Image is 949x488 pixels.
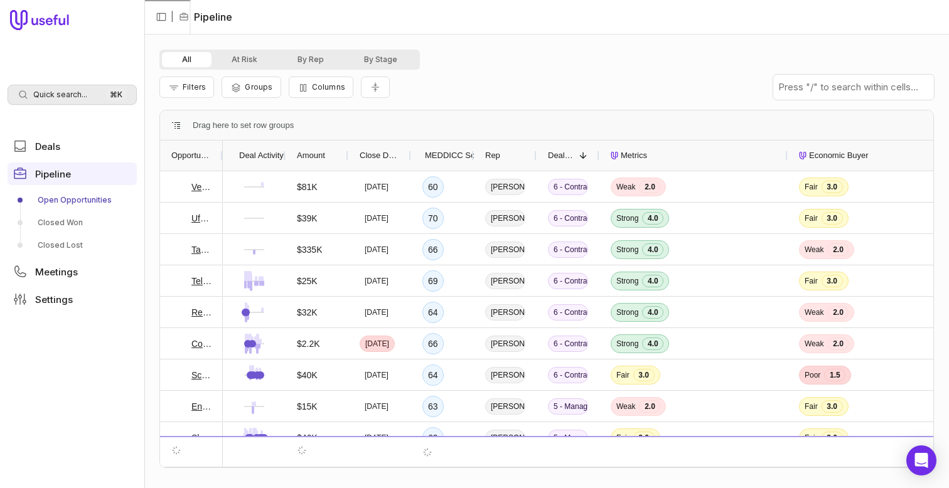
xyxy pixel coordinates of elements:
a: Engagedly [191,399,212,414]
span: 2.5 [639,463,660,475]
kbd: ⌘ K [106,88,126,101]
a: Skiddle [191,430,212,445]
span: 6 - Contract Negotiation [548,367,588,383]
span: 5 - Managed POC [548,398,588,415]
time: [DATE] [365,464,389,474]
span: 2.0 [639,181,660,193]
time: [DATE] [365,213,389,223]
time: [DATE] [365,245,389,255]
div: MEDDICC Score [422,141,463,171]
span: 4.0 [642,337,663,350]
button: At Risk [212,52,277,67]
span: Economic Buyer [809,148,869,163]
span: Meetings [35,267,78,277]
span: [PERSON_NAME] [485,367,525,383]
div: 66 [428,336,438,351]
span: [PERSON_NAME] [485,430,525,446]
span: Settings [35,295,73,304]
span: Strong [616,213,638,223]
a: Closed Lost [8,235,137,255]
div: 64 [428,368,438,383]
span: MEDDICC Score [425,148,486,163]
div: 60 [428,179,438,194]
a: Veo - DT Connect [191,179,212,194]
span: 2.0 [827,337,849,350]
span: Weak [616,401,635,411]
span: $39K [297,211,318,226]
span: $40K [297,368,318,383]
time: [DATE] [365,433,389,443]
span: [PERSON_NAME] [485,336,525,352]
a: SchoolAI [191,368,212,383]
span: Close Date [360,148,400,163]
span: Opportunity [171,148,212,163]
div: 69 [428,430,438,445]
a: Deals [8,135,137,157]
div: Metrics [611,141,776,171]
span: Deal Activity [239,148,284,163]
span: 3.0 [633,369,655,381]
span: 3.0 [822,181,843,193]
span: Metrics [621,148,647,163]
span: 4.0 [642,243,663,256]
span: 2.0 [827,306,849,319]
span: 6 - Contract Negotiation [548,273,588,289]
span: Amount [297,148,325,163]
span: Fair [616,433,630,443]
span: 6 - Contract Negotiation [548,304,588,321]
span: [PERSON_NAME] [485,241,525,258]
span: 3.0 [822,275,843,287]
span: 4.0 [642,212,663,225]
div: 66 [428,242,438,257]
div: 59 [428,462,438,477]
span: $335K [297,242,322,257]
span: Strong [616,276,638,286]
span: 4 - Commercial & Product Validation [548,461,588,477]
a: Render [191,305,212,320]
div: 63 [428,399,438,414]
span: 5 - Managed POC [548,430,588,446]
span: Deal Stage [548,148,574,163]
span: Weak [616,182,635,192]
span: [PERSON_NAME] [485,210,525,226]
a: N26 [191,462,208,477]
span: | [171,9,174,24]
span: 3.0 [822,463,843,475]
time: [DATE] [365,307,389,317]
button: Columns [289,77,353,98]
li: Pipeline [179,9,232,24]
time: [DATE] [365,182,389,192]
span: 4.0 [642,275,663,287]
span: Groups [245,82,272,92]
span: $46K [297,430,318,445]
span: 3.0 [822,212,843,225]
span: Columns [312,82,345,92]
div: 70 [428,211,438,226]
span: 3.0 [822,400,843,413]
span: 2.0 [827,243,849,256]
span: Fair [616,370,630,380]
span: $15K [297,399,318,414]
span: $25K [297,273,318,289]
span: [PERSON_NAME] [485,273,525,289]
a: Tata Digital [191,242,212,257]
time: [DATE] [365,401,389,411]
a: Coposit [191,336,212,351]
span: Fair [805,213,818,223]
span: Fair [805,182,818,192]
span: Weak [805,245,823,255]
span: 6 - Contract Negotiation [548,336,588,352]
span: $240K [297,462,322,477]
span: Drag here to set row groups [193,118,294,133]
span: 2.0 [639,400,660,413]
span: Strong [616,307,638,317]
a: Open Opportunities [8,190,137,210]
span: Strong [616,245,638,255]
span: Fair [805,464,818,474]
span: 6 - Contract Negotiation [548,210,588,226]
span: $2.2K [297,336,320,351]
a: Telenav - Snowflake [191,273,212,289]
span: 3.0 [633,432,655,444]
a: Closed Won [8,213,137,233]
button: All [162,52,212,67]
